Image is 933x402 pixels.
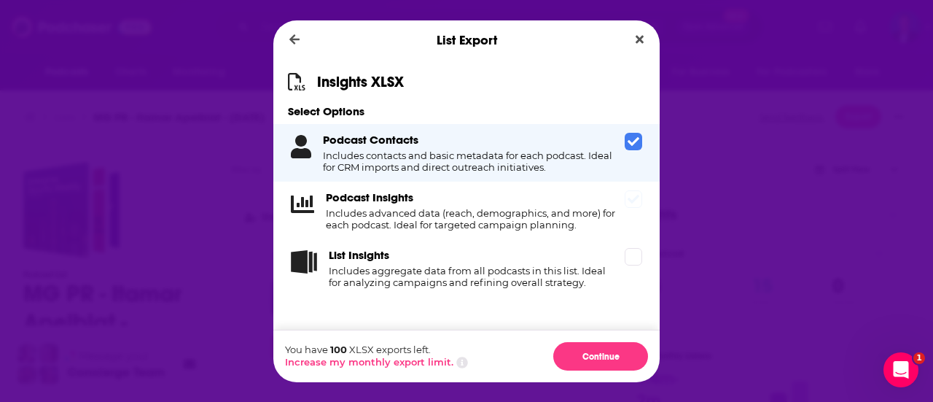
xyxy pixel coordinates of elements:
div: List Export [273,20,660,60]
span: 100 [330,344,347,355]
span: 1 [913,352,925,364]
h4: Includes contacts and basic metadata for each podcast. Ideal for CRM imports and direct outreach ... [323,150,619,173]
h4: Includes aggregate data from all podcasts in this list. Ideal for analyzing campaigns and refinin... [329,265,619,288]
h3: Podcast Contacts [323,133,418,147]
h4: Includes advanced data (reach, demographics, and more) for each podcast. Ideal for targeted campa... [326,207,619,231]
h3: Podcast Insights [326,190,413,204]
h3: Select Options [273,104,660,118]
button: Close [630,31,649,49]
p: You have XLSX exports left. [285,344,468,355]
h1: Insights XLSX [317,73,404,91]
button: Increase my monthly export limit. [285,356,453,368]
iframe: Intercom live chat [883,352,918,387]
button: Continue [553,342,648,371]
h3: List Insights [329,248,389,262]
